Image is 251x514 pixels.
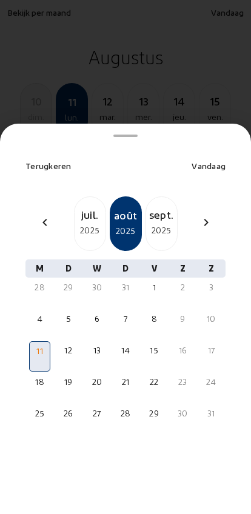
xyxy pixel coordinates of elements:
div: 2025 [111,224,141,238]
div: 22 [145,376,164,388]
div: 19 [59,376,78,388]
div: 28 [116,407,135,419]
div: 23 [173,376,192,388]
div: 20 [87,376,106,388]
div: 3 [202,281,221,293]
div: 17 [202,344,221,356]
div: W [82,259,111,278]
div: 12 [59,344,78,356]
div: 9 [173,313,192,325]
div: 2 [173,281,192,293]
div: D [54,259,82,278]
span: Vandaag [192,161,226,171]
div: 8 [145,313,164,325]
div: 27 [87,407,106,419]
div: 1 [145,281,164,293]
div: 26 [59,407,78,419]
div: 4 [30,313,49,325]
div: 30 [173,407,192,419]
div: 10 [202,313,221,325]
mat-icon: chevron_right [199,215,213,230]
div: V [140,259,169,278]
div: 2025 [75,223,105,238]
div: 25 [30,407,49,419]
div: 29 [145,407,164,419]
div: 31 [116,281,135,293]
div: 7 [116,313,135,325]
div: 30 [87,281,106,293]
div: D [111,259,139,278]
div: 11 [31,345,49,357]
div: Z [169,259,197,278]
div: août [111,207,141,224]
div: 18 [30,376,49,388]
div: sept. [146,206,177,223]
div: 6 [87,313,106,325]
div: 16 [173,344,192,356]
span: Terugkeren [25,161,72,171]
div: Z [197,259,226,278]
div: 14 [116,344,135,356]
div: 5 [59,313,78,325]
div: 15 [145,344,164,356]
mat-icon: chevron_left [38,215,52,230]
div: M [25,259,54,278]
div: 31 [202,407,221,419]
div: juil. [75,206,105,223]
div: 21 [116,376,135,388]
div: 24 [202,376,221,388]
div: 28 [30,281,49,293]
div: 29 [59,281,78,293]
div: 2025 [146,223,177,238]
div: 13 [87,344,106,356]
